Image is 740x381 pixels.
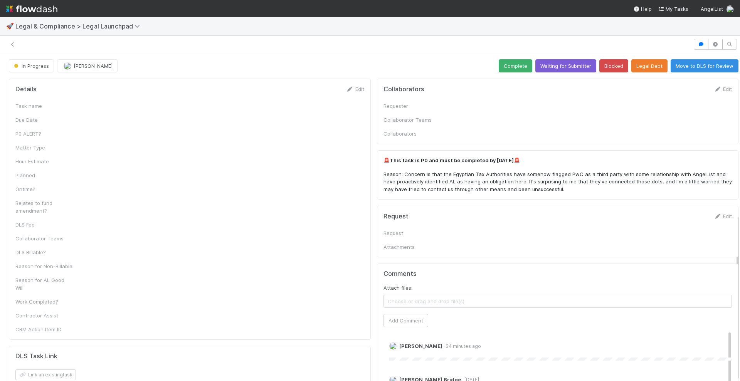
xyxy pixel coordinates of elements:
span: 34 minutes ago [442,343,481,349]
div: Reason for AL Good Will [15,276,73,292]
a: Edit [714,213,732,219]
img: avatar_cc3a00d7-dd5c-4a2f-8d58-dd6545b20c0d.png [389,342,397,350]
button: Complete [499,59,532,72]
h5: DLS Task Link [15,352,57,360]
span: AngelList [701,6,723,12]
h5: Request [383,213,409,220]
button: Add Comment [383,314,428,327]
div: DLS Fee [15,221,73,228]
a: My Tasks [658,5,688,13]
div: Task name [15,102,73,110]
a: Edit [714,86,732,92]
img: avatar_cc3a00d7-dd5c-4a2f-8d58-dd6545b20c0d.png [726,5,734,13]
span: Choose or drag and drop file(s) [384,295,732,307]
button: In Progress [9,59,54,72]
span: [PERSON_NAME] [399,343,442,349]
span: In Progress [12,63,49,69]
div: Work Completed? [15,298,73,305]
div: CRM Action Item ID [15,326,73,333]
div: Collaborator Teams [383,116,441,124]
p: 🚨 🚨 [383,157,732,164]
div: Requester [383,102,441,110]
div: Planned [15,171,73,179]
span: 🚀 [6,23,14,29]
div: Due Date [15,116,73,124]
div: Attachments [383,243,441,251]
div: P0 ALERT? [15,130,73,138]
strong: This task is P0 and must be completed by [DATE] [390,157,514,163]
button: Blocked [599,59,628,72]
span: Legal & Compliance > Legal Launchpad [15,22,144,30]
button: Waiting for Submitter [535,59,596,72]
div: Request [383,229,441,237]
button: Legal Debt [631,59,668,72]
p: Reason: Concern is that the Egyptian Tax Authorities have somehow flagged PwC as a third party wi... [383,171,732,193]
div: DLS Billable? [15,248,73,256]
div: Ontime? [15,185,73,193]
div: Collaborators [383,130,441,138]
a: Edit [346,86,364,92]
div: Reason for Non-Billable [15,262,73,270]
button: Move to DLS for Review [671,59,738,72]
img: logo-inverted-e16ddd16eac7371096b0.svg [6,2,57,15]
div: Relates to fund amendment? [15,199,73,215]
h5: Comments [383,270,732,278]
h5: Details [15,86,37,93]
span: My Tasks [658,6,688,12]
div: Collaborator Teams [15,235,73,242]
div: Matter Type [15,144,73,151]
div: Contractor Assist [15,312,73,319]
div: Hour Estimate [15,158,73,165]
div: Help [633,5,652,13]
label: Attach files: [383,284,412,292]
button: Link an existingtask [15,369,76,380]
h5: Collaborators [383,86,424,93]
